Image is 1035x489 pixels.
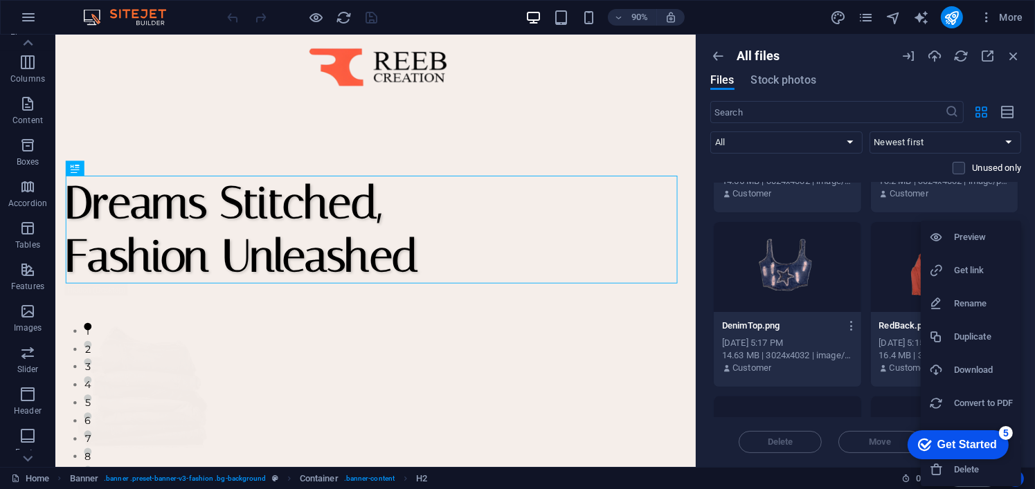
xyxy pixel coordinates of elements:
h6: Rename [954,295,1013,312]
h6: Duplicate [954,329,1013,345]
h6: Convert to PDF [954,395,1013,412]
div: 5 [102,3,116,17]
h6: Preview [954,229,1013,246]
h6: Delete [954,461,1013,478]
div: Get Started 5 items remaining, 0% complete [11,7,112,36]
h6: Download [954,362,1013,378]
h6: Get link [954,262,1013,279]
div: Get Started [41,15,100,28]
